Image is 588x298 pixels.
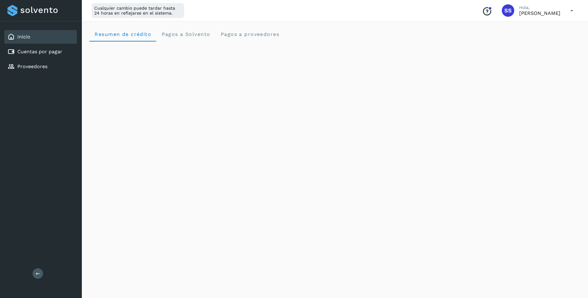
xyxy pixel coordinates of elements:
[220,31,279,37] span: Pagos a proveedores
[92,3,184,18] div: Cualquier cambio puede tardar hasta 24 horas en reflejarse en el sistema.
[4,30,77,44] div: Inicio
[17,34,30,40] a: Inicio
[519,10,560,16] p: Sagrario Silva
[17,64,47,69] a: Proveedores
[4,60,77,73] div: Proveedores
[161,31,210,37] span: Pagos a Solvento
[94,31,151,37] span: Resumen de crédito
[17,49,62,55] a: Cuentas por pagar
[4,45,77,59] div: Cuentas por pagar
[519,5,560,10] p: Hola,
